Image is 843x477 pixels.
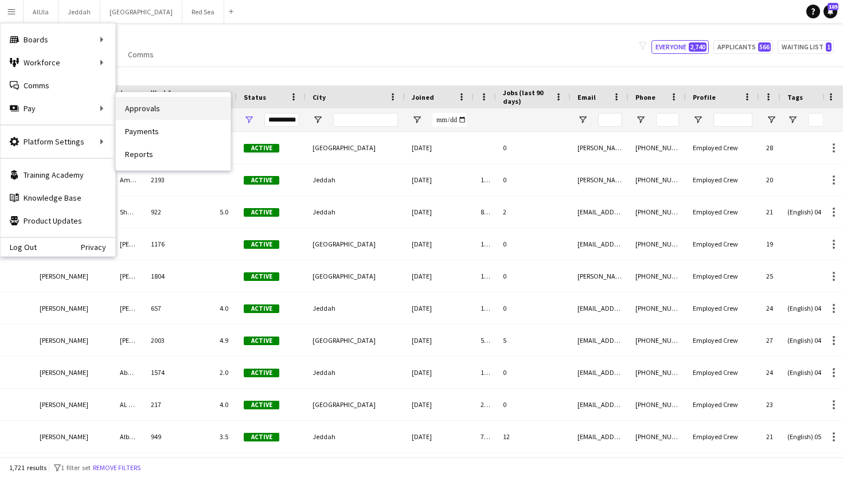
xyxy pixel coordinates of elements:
span: 2,740 [689,42,707,52]
div: [PHONE_NUMBER] [629,132,686,163]
div: 1804 [144,260,213,292]
div: AL Abdullah [113,389,144,420]
div: 3.5 [213,421,237,452]
div: [PHONE_NUMBER] [629,260,686,292]
div: [PERSON_NAME] [33,292,113,324]
div: 1176 [144,228,213,260]
div: 4.9 [213,324,237,356]
div: Ammar [113,164,144,196]
input: City Filter Input [333,113,398,127]
div: Employed Crew [686,164,759,196]
div: 27 [759,324,780,356]
input: Joined Filter Input [432,113,467,127]
a: Comms [1,74,115,97]
div: [DATE] [405,260,474,292]
a: Reports [116,143,231,166]
div: [PHONE_NUMBER] [629,421,686,452]
div: 20 [759,164,780,196]
div: [PERSON_NAME] [33,389,113,420]
span: Jobs (last 90 days) [503,88,550,105]
div: 2.0 [213,357,237,388]
a: Log Out [1,243,37,252]
span: Phone [635,93,655,101]
span: City [313,93,326,101]
div: [DATE] [405,421,474,452]
div: 657 [144,292,213,324]
div: [PHONE_NUMBER] [629,196,686,228]
div: 0 [496,292,571,324]
div: 217 [144,389,213,420]
div: [DATE] [405,324,474,356]
div: Employed Crew [686,196,759,228]
a: Training Academy [1,163,115,186]
span: 566 [758,42,771,52]
div: Employed Crew [686,389,759,420]
div: Jeddah [306,421,405,452]
a: Privacy [81,243,115,252]
div: [PHONE_NUMBER] [629,228,686,260]
div: [EMAIL_ADDRESS][DOMAIN_NAME] [571,324,629,356]
div: Albayoumi [113,421,144,452]
div: [DATE] [405,132,474,163]
div: [PHONE_NUMBER] [629,292,686,324]
span: Comms [128,49,154,60]
div: [DATE] [405,196,474,228]
span: Active [244,304,279,313]
button: Open Filter Menu [635,115,646,125]
div: [EMAIL_ADDRESS][DOMAIN_NAME] [571,389,629,420]
div: 23 [759,389,780,420]
div: [PERSON_NAME] [33,357,113,388]
div: [PERSON_NAME] [33,324,113,356]
div: 0 [496,357,571,388]
div: 21 [759,421,780,452]
div: 258 days [474,389,496,420]
a: Payments [116,120,231,143]
div: [DATE] [405,228,474,260]
div: Jeddah [306,164,405,196]
div: 24 [759,292,780,324]
div: Platform Settings [1,130,115,153]
div: [PERSON_NAME][EMAIL_ADDRESS][DOMAIN_NAME] [571,132,629,163]
div: Employed Crew [686,357,759,388]
div: 19 [759,228,780,260]
button: Open Filter Menu [787,115,798,125]
div: [PERSON_NAME][EMAIL_ADDRESS][DOMAIN_NAME] [571,164,629,196]
button: Red Sea [182,1,224,23]
input: Phone Filter Input [656,113,679,127]
span: Active [244,401,279,409]
div: 28 [759,132,780,163]
button: [GEOGRAPHIC_DATA] [100,1,182,23]
span: 189 [828,3,838,10]
div: Employed Crew [686,324,759,356]
div: [PERSON_NAME] [33,260,113,292]
div: [DATE] [405,357,474,388]
div: 168 days [474,260,496,292]
button: Waiting list1 [778,40,834,54]
div: Jeddah [306,357,405,388]
div: 2 [496,196,571,228]
span: Workforce ID [151,88,192,105]
div: 5 [496,324,571,356]
div: [PERSON_NAME] [113,260,144,292]
div: 2003 [144,324,213,356]
div: Abuzaid [113,357,144,388]
button: Remove filters [91,462,143,474]
div: [DATE] [405,389,474,420]
div: Jeddah [306,196,405,228]
span: Active [244,240,279,249]
div: Employed Crew [686,228,759,260]
div: [DATE] [405,164,474,196]
div: 4.0 [213,292,237,324]
span: Active [244,369,279,377]
div: 0 [496,389,571,420]
div: 4.0 [213,389,237,420]
div: [GEOGRAPHIC_DATA] [306,389,405,420]
span: Active [244,176,279,185]
div: [PERSON_NAME] [113,292,144,324]
div: 81 days [474,196,496,228]
div: [EMAIL_ADDRESS][DOMAIN_NAME] [571,196,629,228]
div: 0 [496,132,571,163]
a: Approvals [116,97,231,120]
span: Active [244,337,279,345]
span: Status [244,93,266,101]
